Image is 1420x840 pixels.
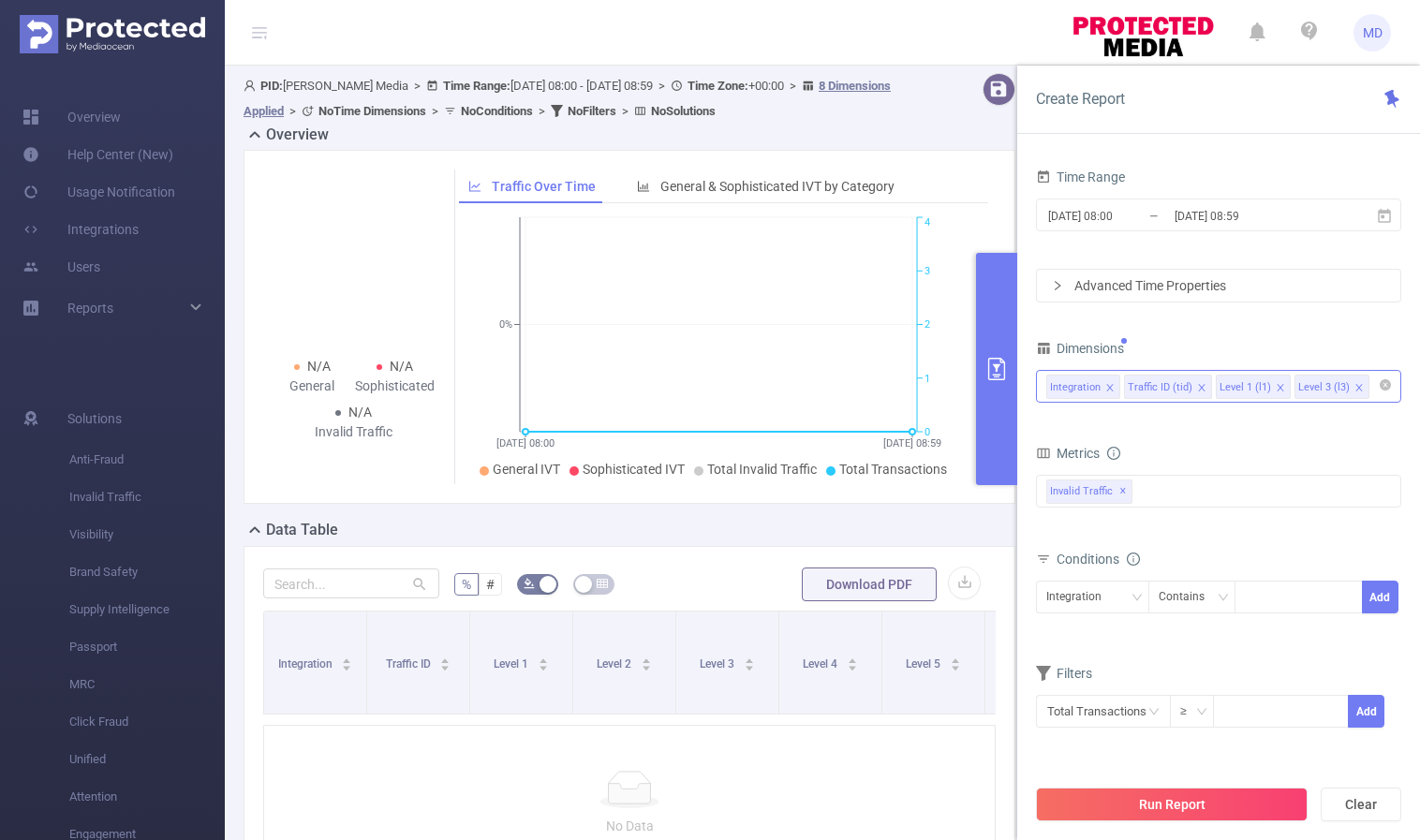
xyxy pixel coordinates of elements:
p: No Data [279,816,980,836]
i: icon: info-circle [1127,553,1140,566]
i: icon: caret-down [342,663,352,669]
li: Level 1 (l1) [1216,375,1291,399]
i: icon: right [1052,280,1063,291]
div: Sort [538,656,549,667]
span: Conditions [1057,552,1140,567]
span: Integration [278,657,335,671]
span: Anti-Fraud [69,441,225,479]
span: Level 1 [494,657,531,671]
b: No Filters [568,104,616,118]
button: Download PDF [802,567,937,601]
i: icon: caret-up [847,656,857,661]
span: > [408,79,426,93]
span: MRC [69,666,225,703]
span: Metrics [1036,446,1100,461]
input: End date [1173,203,1324,228]
b: Time Range: [443,79,510,93]
img: Protected Media [20,15,205,53]
a: Reports [67,289,113,327]
span: Unified [69,741,225,778]
i: icon: bg-colors [524,578,535,589]
span: Solutions [67,400,122,437]
i: icon: close [1276,383,1285,394]
span: N/A [348,405,372,420]
i: icon: down [1196,706,1207,719]
tspan: 1 [924,373,930,385]
i: icon: caret-up [950,656,960,661]
div: Sort [744,656,755,667]
i: icon: down [1218,592,1229,605]
i: icon: close-circle [1380,379,1391,391]
span: [PERSON_NAME] Media [DATE] 08:00 - [DATE] 08:59 +00:00 [244,79,891,118]
i: icon: caret-down [440,663,451,669]
span: Level 3 [700,657,737,671]
h2: Overview [266,124,329,146]
span: > [533,104,551,118]
div: icon: rightAdvanced Time Properties [1037,270,1400,302]
div: Contains [1159,582,1218,612]
span: Brand Safety [69,553,225,591]
i: icon: user [244,80,260,92]
i: icon: caret-up [538,656,548,661]
span: Invalid Traffic [69,479,225,516]
div: Invalid Traffic [312,422,394,442]
button: Add [1348,695,1384,728]
span: Filters [1036,666,1092,681]
div: Level 3 (l3) [1298,376,1350,400]
span: General IVT [493,462,560,477]
i: icon: caret-down [950,663,960,669]
div: General [271,376,353,396]
i: icon: table [597,578,608,589]
span: Total Invalid Traffic [707,462,817,477]
a: Overview [22,98,121,136]
span: > [284,104,302,118]
span: Dimensions [1036,341,1124,356]
i: icon: info-circle [1107,447,1120,460]
i: icon: caret-up [641,656,651,661]
span: Traffic ID [386,657,434,671]
input: Search... [263,568,439,598]
span: Level 2 [597,657,634,671]
span: Sophisticated IVT [583,462,685,477]
span: Time Range [1036,169,1125,184]
a: Users [22,248,100,286]
span: MD [1363,14,1383,52]
span: Visibility [69,516,225,553]
li: Integration [1046,375,1120,399]
tspan: 4 [924,217,930,229]
div: Sort [641,656,652,667]
span: Total Transactions [839,462,947,477]
b: No Solutions [651,104,716,118]
span: Level 5 [906,657,943,671]
tspan: 2 [924,319,930,332]
i: icon: caret-down [538,663,548,669]
b: No Conditions [461,104,533,118]
div: Sort [439,656,451,667]
span: N/A [307,359,331,374]
i: icon: caret-up [342,656,352,661]
button: Add [1362,581,1398,613]
i: icon: caret-down [641,663,651,669]
b: PID: [260,79,283,93]
i: icon: down [1132,592,1143,605]
div: Sophisticated [353,376,436,396]
div: Sort [950,656,961,667]
i: icon: caret-up [440,656,451,661]
span: Reports [67,301,113,316]
span: > [653,79,671,93]
span: ✕ [1119,480,1127,503]
li: Traffic ID (tid) [1124,375,1212,399]
a: Usage Notification [22,173,175,211]
li: Level 3 (l3) [1294,375,1369,399]
i: icon: caret-down [744,663,754,669]
span: Traffic Over Time [492,179,596,194]
span: Level 4 [803,657,840,671]
span: Create Report [1036,90,1125,108]
span: # [486,577,495,592]
div: Integration [1050,376,1101,400]
b: No Time Dimensions [318,104,426,118]
i: icon: bar-chart [637,180,650,193]
tspan: 3 [924,265,930,277]
i: icon: caret-down [847,663,857,669]
div: Integration [1046,582,1115,612]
